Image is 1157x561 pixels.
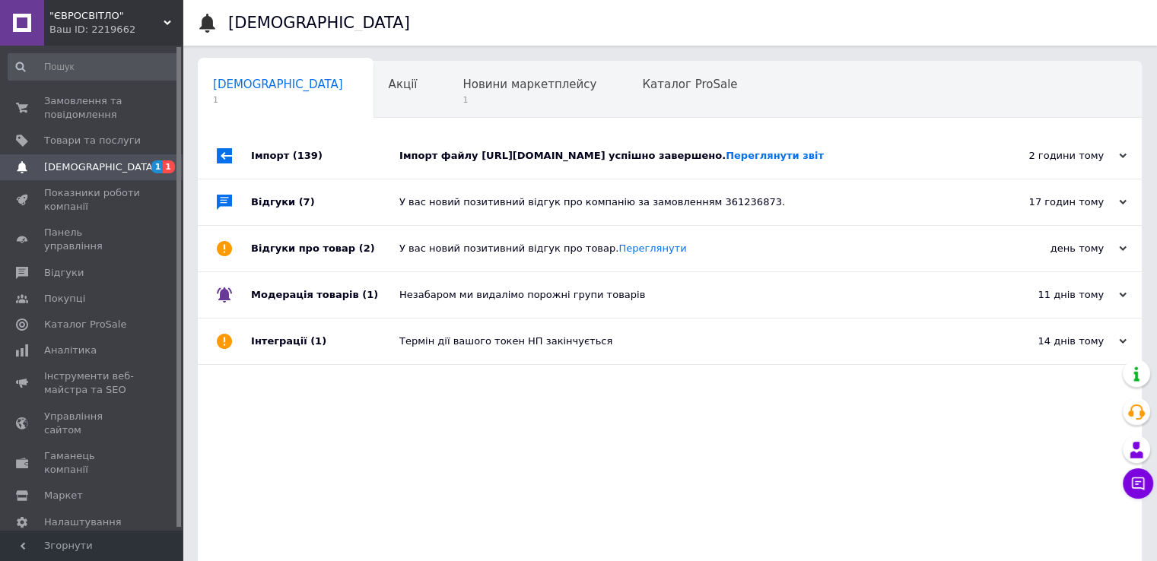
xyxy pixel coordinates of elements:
div: день тому [974,242,1127,255]
div: 11 днів тому [974,288,1127,302]
span: (139) [293,150,323,161]
div: Імпорт [251,133,399,179]
div: Незабаром ми видалімо порожні групи товарів [399,288,974,302]
button: Чат з покупцем [1123,468,1153,499]
span: 1 [163,160,175,173]
div: 14 днів тому [974,334,1127,348]
span: Покупці [44,292,85,306]
div: 2 години тому [974,149,1127,163]
span: (1) [310,335,326,347]
div: Імпорт файлу [URL][DOMAIN_NAME] успішно завершено. [399,149,974,163]
span: 1 [213,94,343,106]
span: Каталог ProSale [44,318,126,331]
a: Переглянути звіт [726,150,824,161]
div: У вас новий позитивний відгук про компанію за замовленням 361236873. [399,195,974,209]
div: Ваш ID: 2219662 [49,23,183,36]
a: Переглянути [618,242,686,254]
span: Налаштування [44,515,122,529]
div: Термін дії вашого токен НП закінчується [399,334,974,348]
span: (2) [359,242,375,254]
span: Відгуки [44,266,84,280]
div: Відгуки про товар [251,226,399,271]
span: Акції [389,78,418,91]
div: У вас новий позитивний відгук про товар. [399,242,974,255]
span: 1 [462,94,596,106]
span: [DEMOGRAPHIC_DATA] [213,78,343,91]
span: Аналітика [44,344,97,357]
div: Модерація товарів [251,272,399,318]
span: Товари та послуги [44,134,141,147]
div: Інтеграції [251,319,399,364]
span: 1 [151,160,164,173]
div: 17 годин тому [974,195,1127,209]
span: Маркет [44,489,83,502]
div: Відгуки [251,179,399,225]
span: Інструменти веб-майстра та SEO [44,369,141,397]
span: Гаманець компанії [44,449,141,477]
span: Новини маркетплейсу [462,78,596,91]
span: Замовлення та повідомлення [44,94,141,122]
span: Каталог ProSale [642,78,737,91]
span: [DEMOGRAPHIC_DATA] [44,160,157,174]
span: Управління сайтом [44,410,141,437]
span: Панель управління [44,226,141,253]
input: Пошук [8,53,180,81]
h1: [DEMOGRAPHIC_DATA] [228,14,410,32]
span: (1) [362,289,378,300]
span: "ЄВРОСВІТЛО" [49,9,164,23]
span: (7) [299,196,315,208]
span: Показники роботи компанії [44,186,141,214]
